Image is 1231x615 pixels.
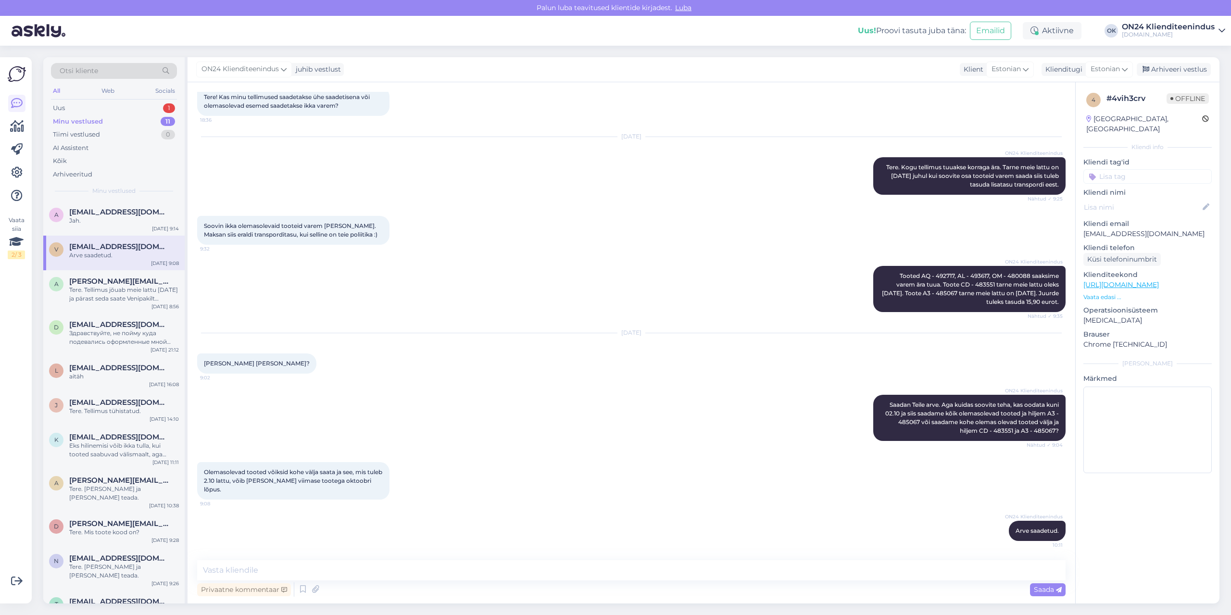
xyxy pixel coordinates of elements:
div: 11 [161,117,175,126]
div: [DATE] 11:11 [152,459,179,466]
input: Lisa tag [1083,169,1212,184]
p: [EMAIL_ADDRESS][DOMAIN_NAME] [1083,229,1212,239]
span: Nähtud ✓ 9:25 [1027,195,1063,202]
p: Chrome [TECHNICAL_ID] [1083,339,1212,350]
span: kahest22@hotmail.com [69,433,169,441]
div: Arve saadetud. [69,251,179,260]
span: Otsi kliente [60,66,98,76]
div: [DATE] 9:14 [152,225,179,232]
div: [DATE] 9:08 [151,260,179,267]
div: Tere. Mis toote kood on? [69,528,179,537]
div: [DATE] [197,328,1066,337]
span: anna.vaimel@gmail.com [69,277,169,286]
span: aulikristmann@gmail.com [69,208,169,216]
span: Minu vestlused [92,187,136,195]
span: D [54,523,59,530]
span: Nähtud ✓ 9:35 [1027,313,1063,320]
div: AI Assistent [53,143,88,153]
span: ON24 Klienditeenindus [1005,513,1063,520]
span: trulling@mail.ru [69,597,169,606]
div: Kliendi info [1083,143,1212,151]
span: l [55,367,58,374]
div: [DATE] 16:08 [149,381,179,388]
div: [DATE] 9:26 [151,580,179,587]
span: ON24 Klienditeenindus [1005,150,1063,157]
p: Vaata edasi ... [1083,293,1212,301]
p: Kliendi telefon [1083,243,1212,253]
span: Saada [1034,585,1062,594]
p: Operatsioonisüsteem [1083,305,1212,315]
div: Jah. [69,216,179,225]
div: Aktiivne [1023,22,1081,39]
div: Proovi tasuta juba täna: [858,25,966,37]
span: 9:02 [200,374,236,381]
span: Vilba.kadri@gmail.com [69,242,169,251]
div: Tiimi vestlused [53,130,100,139]
span: Tere. Kogu tellimus tuuakse korraga ära. Tarne meie lattu on [DATE] juhul kui soovite osa tooteid... [886,163,1060,188]
div: [PERSON_NAME] [1083,359,1212,368]
p: Kliendi tag'id [1083,157,1212,167]
div: juhib vestlust [292,64,341,75]
a: ON24 Klienditeenindus[DOMAIN_NAME] [1122,23,1225,38]
b: Uus! [858,26,876,35]
div: [DATE] 10:38 [149,502,179,509]
span: Saadan Teile arve. Aga kuidas soovite teha, kas oodata kuni 02.10 ja siis saadame kõik olemasolev... [885,401,1060,434]
span: Tere! Kas minu tellimused saadetakse ühe saadetisena või olemasolevad esemed saadetakse ikka varem? [204,93,371,109]
span: [PERSON_NAME] [PERSON_NAME]? [204,360,310,367]
p: Kliendi nimi [1083,188,1212,198]
div: 1 [163,103,175,113]
span: k [54,436,59,443]
div: [DATE] [197,132,1066,141]
div: Здравствуйте, не пойму куда подевались оформленные мной заказы. Один вроде должны привезти [DATE]... [69,329,179,346]
div: 0 [161,130,175,139]
img: Askly Logo [8,65,26,83]
div: Web [100,85,116,97]
span: dimas1524@yandex.ru [69,320,169,329]
div: Privaatne kommentaar [197,583,291,596]
span: 9:08 [200,500,236,507]
span: ON24 Klienditeenindus [1005,387,1063,394]
span: Offline [1167,93,1209,104]
span: ON24 Klienditeenindus [1005,258,1063,265]
div: # 4vih3crv [1106,93,1167,104]
div: [DOMAIN_NAME] [1122,31,1215,38]
div: Klient [960,64,983,75]
span: anna.kotovits@gmail.com [69,476,169,485]
span: Soovin ikka olemasolevaid tooteid varem [PERSON_NAME]. Maksan siis eraldi transporditasu, kui sel... [204,222,377,238]
div: Tere. Tellimus jõuab meie lattu [DATE] ja pärast seda saate Venipakilt teavituse, millal [PERSON_... [69,286,179,303]
button: Emailid [970,22,1011,40]
span: Nähtud ✓ 9:04 [1027,441,1063,449]
span: a [54,280,59,288]
div: Eks hilinemisi võib ikka tulla, kui tooted saabuvad välismaalt, aga üldjuhul selle tootjaga pigem... [69,441,179,459]
span: Arve saadetud. [1016,527,1059,534]
span: V [54,246,58,253]
span: nele.mandla@gmail.com [69,554,169,563]
span: j [55,402,58,409]
div: Tere. [PERSON_NAME] ja [PERSON_NAME] teada. [69,563,179,580]
span: 10:11 [1027,541,1063,549]
span: Estonian [1091,64,1120,75]
div: [DATE] 9:28 [151,537,179,544]
div: Socials [153,85,177,97]
p: Kliendi email [1083,219,1212,229]
span: a [54,479,59,487]
span: t [55,601,58,608]
span: 9:32 [200,245,236,252]
span: a [54,211,59,218]
p: Brauser [1083,329,1212,339]
p: Klienditeekond [1083,270,1212,280]
div: Vaata siia [8,216,25,259]
div: OK [1105,24,1118,38]
span: 18:36 [200,116,236,124]
span: 4 [1092,96,1095,103]
div: Tere. [PERSON_NAME] ja [PERSON_NAME] teada. [69,485,179,502]
div: [DATE] 14:10 [150,415,179,423]
span: Diana.jegorova9@gmail.com [69,519,169,528]
div: Tere. Tellimus tühistatud. [69,407,179,415]
div: aitäh [69,372,179,381]
div: Uus [53,103,65,113]
p: [MEDICAL_DATA] [1083,315,1212,326]
a: [URL][DOMAIN_NAME] [1083,280,1159,289]
span: d [54,324,59,331]
span: n [54,557,59,565]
